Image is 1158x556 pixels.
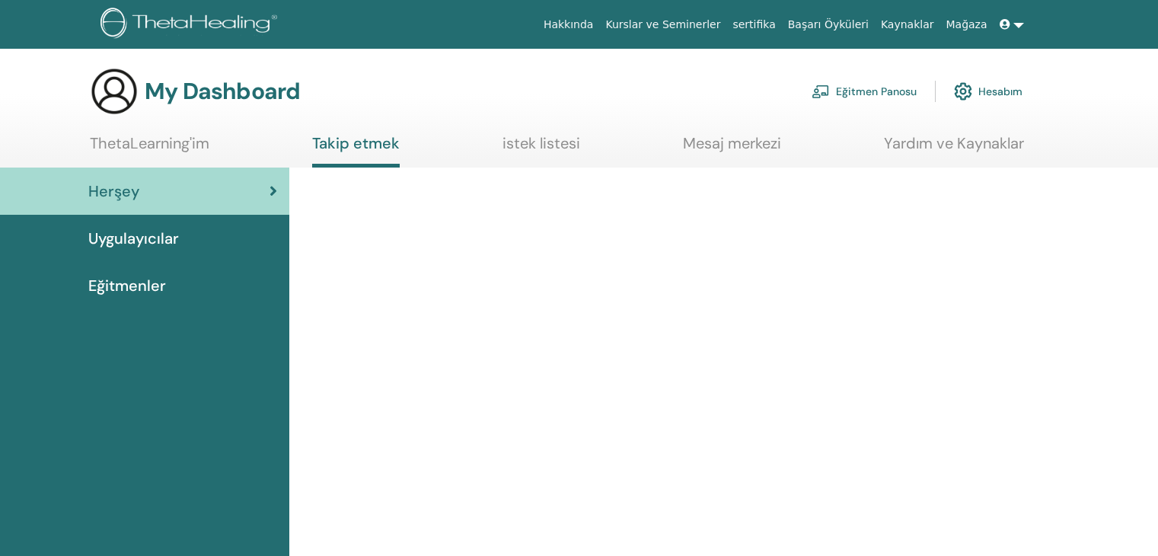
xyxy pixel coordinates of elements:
[884,134,1024,164] a: Yardım ve Kaynaklar
[875,11,940,39] a: Kaynaklar
[599,11,726,39] a: Kurslar ve Seminerler
[90,67,139,116] img: generic-user-icon.jpg
[100,8,282,42] img: logo.png
[683,134,781,164] a: Mesaj merkezi
[538,11,600,39] a: Hakkında
[954,78,972,104] img: cog.svg
[88,274,166,297] span: Eğitmenler
[782,11,875,39] a: Başarı Öyküleri
[145,78,300,105] h3: My Dashboard
[312,134,400,168] a: Takip etmek
[939,11,993,39] a: Mağaza
[812,75,917,108] a: Eğitmen Panosu
[726,11,781,39] a: sertifika
[88,227,179,250] span: Uygulayıcılar
[812,85,830,98] img: chalkboard-teacher.svg
[502,134,580,164] a: istek listesi
[954,75,1022,108] a: Hesabım
[88,180,139,203] span: Herşey
[90,134,209,164] a: ThetaLearning'im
